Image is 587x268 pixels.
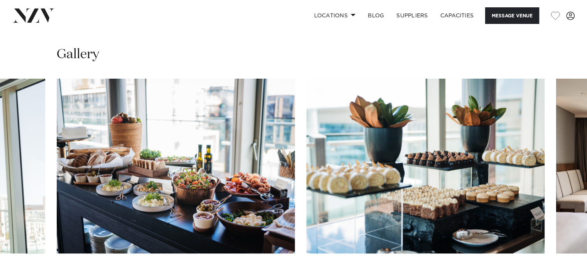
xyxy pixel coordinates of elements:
[485,7,539,24] button: Message Venue
[434,7,480,24] a: Capacities
[308,7,362,24] a: Locations
[306,79,545,253] swiper-slide: 24 / 29
[57,46,99,63] h2: Gallery
[12,8,54,22] img: nzv-logo.png
[390,7,434,24] a: SUPPLIERS
[362,7,390,24] a: BLOG
[57,79,295,253] swiper-slide: 23 / 29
